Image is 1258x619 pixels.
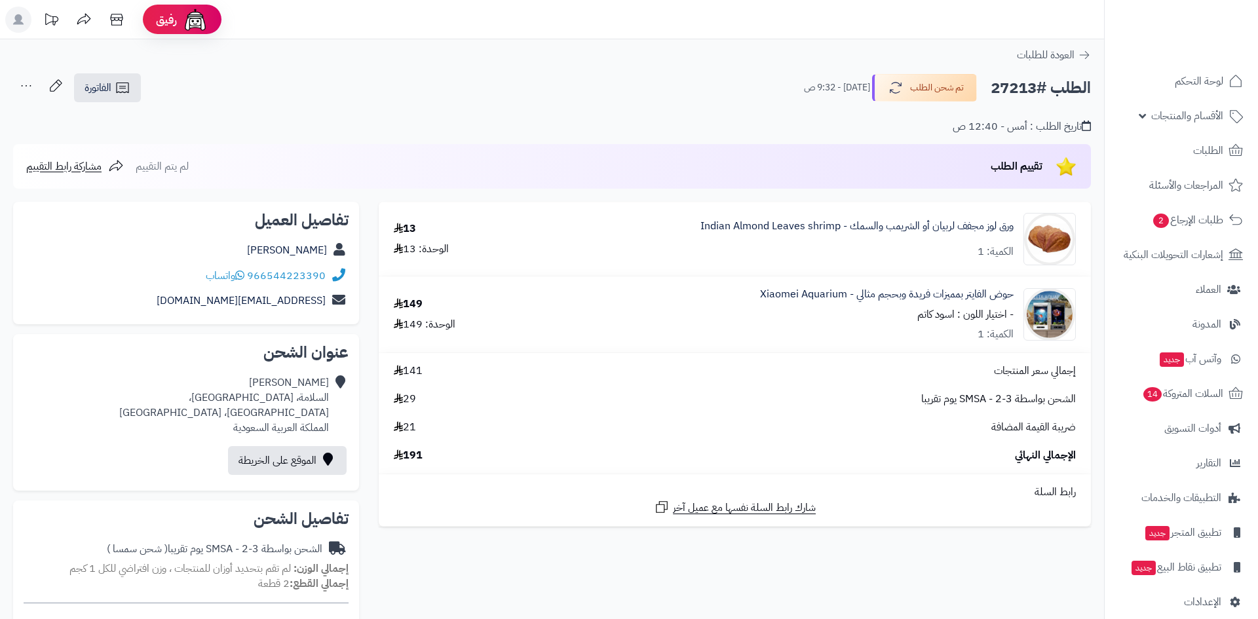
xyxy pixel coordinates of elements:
[35,7,67,36] a: تحديثات المنصة
[26,159,102,174] span: مشاركة رابط التقييم
[1152,211,1223,229] span: طلبات الإرجاع
[991,75,1091,102] h2: الطلب #27213
[157,293,326,309] a: [EMAIL_ADDRESS][DOMAIN_NAME]
[1141,489,1221,507] span: التطبيقات والخدمات
[394,221,416,236] div: 13
[394,420,416,435] span: 21
[228,446,347,475] a: الموقع على الخريطة
[290,576,349,591] strong: إجمالي القطع:
[1113,66,1250,97] a: لوحة التحكم
[1113,447,1250,479] a: التقارير
[1113,170,1250,201] a: المراجعات والأسئلة
[394,364,423,379] span: 141
[247,242,327,258] a: [PERSON_NAME]
[921,392,1076,407] span: الشحن بواسطة SMSA - 2-3 يوم تقريبا
[1017,47,1075,63] span: العودة للطلبات
[74,73,141,102] a: الفاتورة
[1113,135,1250,166] a: الطلبات
[69,561,291,576] span: لم تقم بتحديد أوزان للمنتجات ، وزن افتراضي للكل 1 كجم
[119,375,329,435] div: [PERSON_NAME] السلامة، [GEOGRAPHIC_DATA]، [GEOGRAPHIC_DATA]، [GEOGRAPHIC_DATA] المملكة العربية ال...
[1017,47,1091,63] a: العودة للطلبات
[1151,107,1223,125] span: الأقسام والمنتجات
[294,561,349,576] strong: إجمالي الوزن:
[917,307,1014,322] small: - اختيار اللون : اسود كاتم
[24,212,349,228] h2: تفاصيل العميل
[1158,350,1221,368] span: وآتس آب
[804,81,870,94] small: [DATE] - 9:32 ص
[394,317,455,332] div: الوحدة: 149
[247,268,326,284] a: 966544223390
[1144,523,1221,542] span: تطبيق المتجر
[872,74,977,102] button: تم شحن الطلب
[1113,413,1250,444] a: أدوات التسويق
[206,268,244,284] a: واتساب
[1196,454,1221,472] span: التقارير
[394,297,423,312] div: 149
[1130,558,1221,576] span: تطبيق نقاط البيع
[1113,274,1250,305] a: العملاء
[1153,214,1169,228] span: 2
[384,485,1086,500] div: رابط السلة
[1113,204,1250,236] a: طلبات الإرجاع2
[24,345,349,360] h2: عنوان الشحن
[673,500,816,516] span: شارك رابط السلة نفسها مع عميل آخر
[182,7,208,33] img: ai-face.png
[991,420,1076,435] span: ضريبة القيمة المضافة
[1196,280,1221,299] span: العملاء
[24,511,349,527] h2: تفاصيل الشحن
[1145,526,1170,540] span: جديد
[1160,352,1184,367] span: جديد
[1132,561,1156,575] span: جديد
[1192,315,1221,333] span: المدونة
[394,448,423,463] span: 191
[107,542,322,557] div: الشحن بواسطة SMSA - 2-3 يوم تقريبا
[26,159,124,174] a: مشاركة رابط التقييم
[1184,593,1221,611] span: الإعدادات
[394,242,449,257] div: الوحدة: 13
[107,541,168,557] span: ( شحن سمسا )
[1113,482,1250,514] a: التطبيقات والخدمات
[1015,448,1076,463] span: الإجمالي النهائي
[1024,213,1075,265] img: DSC_4268__80660.1407090396.450.450-90x90.jpg
[1113,239,1250,271] a: إشعارات التحويلات البنكية
[1113,517,1250,548] a: تطبيق المتجرجديد
[700,219,1014,234] a: ورق لوز مجفف لربيان أو الشريمب والسمك - Indian Almond Leaves shrimp
[85,80,111,96] span: الفاتورة
[1143,387,1162,402] span: 14
[1024,288,1075,341] img: 1748954042-1748952520704_bwejq3_2_1DCACEQ-90x90.jpg
[1113,309,1250,340] a: المدونة
[1164,419,1221,438] span: أدوات التسويق
[1142,385,1223,403] span: السلات المتروكة
[394,392,416,407] span: 29
[978,244,1014,259] div: الكمية: 1
[1113,586,1250,618] a: الإعدادات
[1113,378,1250,409] a: السلات المتروكة14
[953,119,1091,134] div: تاريخ الطلب : أمس - 12:40 ص
[654,499,816,516] a: شارك رابط السلة نفسها مع عميل آخر
[1149,176,1223,195] span: المراجعات والأسئلة
[136,159,189,174] span: لم يتم التقييم
[1113,552,1250,583] a: تطبيق نقاط البيعجديد
[258,576,349,591] small: 2 قطعة
[994,364,1076,379] span: إجمالي سعر المنتجات
[978,327,1014,342] div: الكمية: 1
[1193,141,1223,160] span: الطلبات
[991,159,1042,174] span: تقييم الطلب
[760,287,1014,302] a: حوض الفايتر بمميزات فريدة وبحجم مثالي - Xiaomei Aquarium
[1124,246,1223,264] span: إشعارات التحويلات البنكية
[156,12,177,28] span: رفيق
[1113,343,1250,375] a: وآتس آبجديد
[1175,72,1223,90] span: لوحة التحكم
